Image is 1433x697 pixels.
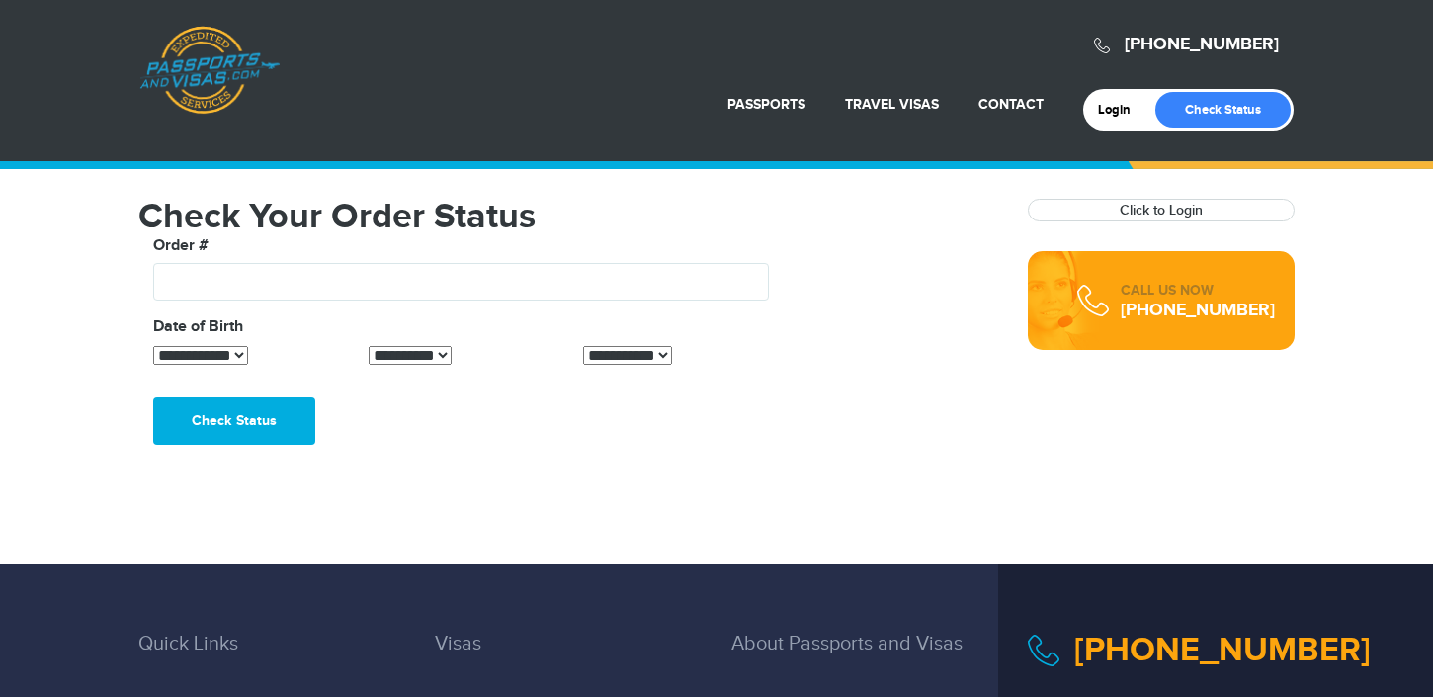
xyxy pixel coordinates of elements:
[1074,630,1371,670] a: [PHONE_NUMBER]
[1120,202,1203,218] a: Click to Login
[139,26,280,115] a: Passports & [DOMAIN_NAME]
[153,234,209,258] label: Order #
[727,96,805,113] a: Passports
[138,199,998,234] h1: Check Your Order Status
[845,96,939,113] a: Travel Visas
[1155,92,1291,128] a: Check Status
[731,633,998,684] h3: About Passports and Visas
[153,397,315,445] button: Check Status
[1121,281,1275,301] div: CALL US NOW
[1125,34,1279,55] a: [PHONE_NUMBER]
[1098,102,1144,118] a: Login
[978,96,1044,113] a: Contact
[138,633,405,684] h3: Quick Links
[1121,301,1275,320] div: [PHONE_NUMBER]
[435,633,702,684] h3: Visas
[153,315,243,339] label: Date of Birth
